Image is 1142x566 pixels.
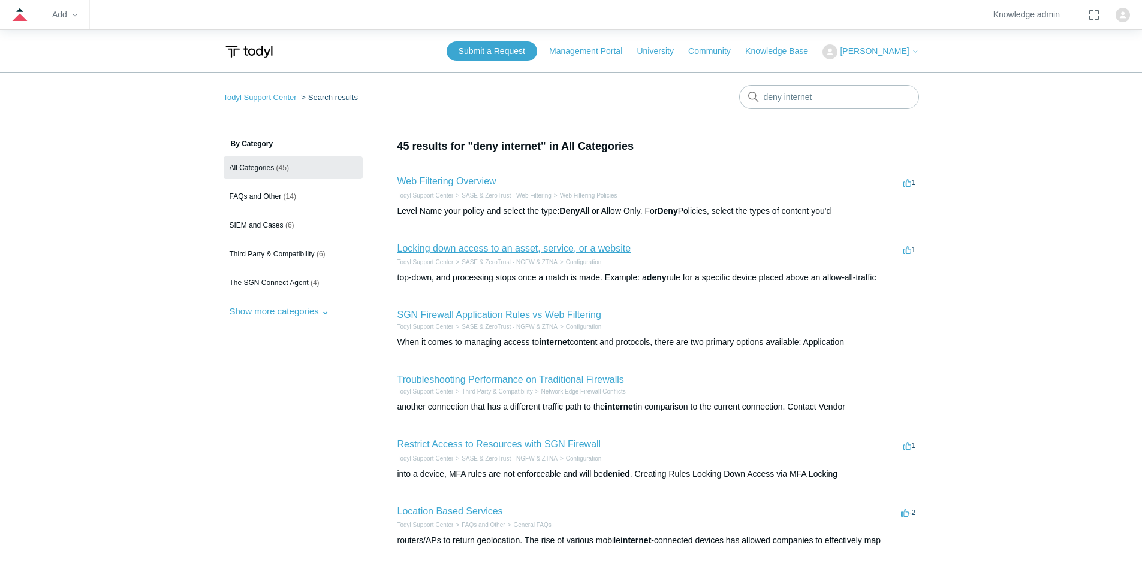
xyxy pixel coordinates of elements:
span: (6) [285,221,294,229]
a: Todyl Support Center [397,455,454,462]
img: Todyl Support Center Help Center home page [224,41,275,63]
a: Configuration [566,323,601,330]
em: internet [539,337,570,347]
li: Todyl Support Center [397,258,454,267]
li: Todyl Support Center [397,454,454,463]
a: Web Filtering Policies [560,192,617,199]
div: into a device, MFA rules are not enforceable and will be . Creating Rules Locking Down Access via... [397,468,919,480]
input: Search [739,85,919,109]
span: (6) [317,250,326,258]
a: Configuration [566,455,601,462]
a: Troubleshooting Performance on Traditional Firewalls [397,374,624,385]
a: FAQs and Other [462,522,505,528]
a: SGN Firewall Application Rules vs Web Filtering [397,310,601,320]
img: user avatar [1116,8,1130,22]
a: Knowledge admin [993,11,1060,18]
a: FAQs and Other (14) [224,185,363,208]
li: SASE & ZeroTrust - NGFW & ZTNA [453,322,558,331]
div: top-down, and processing stops once a match is made. Example: a rule for a specific device placed... [397,271,919,284]
li: Todyl Support Center [224,93,299,102]
a: Submit a Request [447,41,537,61]
a: Todyl Support Center [397,388,454,395]
span: -2 [901,508,916,517]
a: Knowledge Base [745,45,820,57]
div: When it comes to managing access to content and protocols, there are two primary options availabl... [397,336,919,349]
span: (4) [311,279,320,287]
li: Configuration [558,454,601,463]
li: General FAQs [505,520,552,529]
li: Configuration [558,258,601,267]
span: (45) [276,164,289,172]
a: Third Party & Compatibility (6) [224,243,363,265]
button: Show more categories [224,300,335,322]
li: Search results [299,93,358,102]
div: another connection that has a different traffic path to the in comparison to the current connecti... [397,401,919,413]
span: All Categories [230,164,275,172]
em: internet [620,535,651,545]
li: Third Party & Compatibility [453,387,532,396]
a: Todyl Support Center [397,323,454,330]
li: Todyl Support Center [397,322,454,331]
span: [PERSON_NAME] [840,46,909,56]
li: Todyl Support Center [397,520,454,529]
zd-hc-trigger: Add [52,11,77,18]
a: Todyl Support Center [224,93,297,102]
li: Network Edge Firewall Conflicts [533,387,626,396]
em: internet [605,402,635,411]
a: Web Filtering Overview [397,176,496,186]
span: The SGN Connect Agent [230,279,309,287]
span: Third Party & Compatibility [230,250,315,258]
a: Location Based Services [397,506,503,516]
a: Third Party & Compatibility [462,388,532,395]
li: FAQs and Other [453,520,505,529]
li: SASE & ZeroTrust - NGFW & ZTNA [453,258,558,267]
em: Deny [657,206,677,216]
li: Todyl Support Center [397,387,454,396]
a: Todyl Support Center [397,522,454,528]
li: Todyl Support Center [397,191,454,200]
div: routers/APs to return geolocation. The rise of various mobile -connected devices has allowed comp... [397,534,919,547]
li: SASE & ZeroTrust - Web Filtering [453,191,551,200]
a: SASE & ZeroTrust - NGFW & ZTNA [462,323,558,330]
em: deny [647,273,667,282]
a: General FAQs [513,522,551,528]
div: Level Name your policy and select the type: All or Allow Only. For Policies, select the types of ... [397,205,919,217]
a: Locking down access to an asset, service, or a website [397,243,631,253]
li: Configuration [558,322,601,331]
a: University [637,45,685,57]
li: SASE & ZeroTrust - NGFW & ZTNA [453,454,558,463]
h1: 45 results for "deny internet" in All Categories [397,138,919,155]
span: SIEM and Cases [230,221,284,229]
li: Web Filtering Policies [552,191,617,200]
a: Configuration [566,259,601,265]
a: SASE & ZeroTrust - NGFW & ZTNA [462,259,558,265]
a: All Categories (45) [224,156,363,179]
em: denied [603,469,630,479]
a: Restrict Access to Resources with SGN Firewall [397,439,601,449]
h3: By Category [224,138,363,149]
em: Deny [559,206,580,216]
a: Todyl Support Center [397,192,454,199]
a: Todyl Support Center [397,259,454,265]
a: SASE & ZeroTrust - Web Filtering [462,192,552,199]
span: (14) [284,192,296,201]
a: SASE & ZeroTrust - NGFW & ZTNA [462,455,558,462]
span: 1 [903,245,915,254]
a: The SGN Connect Agent (4) [224,271,363,294]
span: 1 [903,178,915,187]
span: 1 [903,441,915,450]
button: [PERSON_NAME] [822,44,918,59]
zd-hc-trigger: Click your profile icon to open the profile menu [1116,8,1130,22]
a: Management Portal [549,45,634,57]
a: SIEM and Cases (6) [224,214,363,237]
a: Network Edge Firewall Conflicts [541,388,626,395]
a: Community [688,45,743,57]
span: FAQs and Other [230,192,282,201]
